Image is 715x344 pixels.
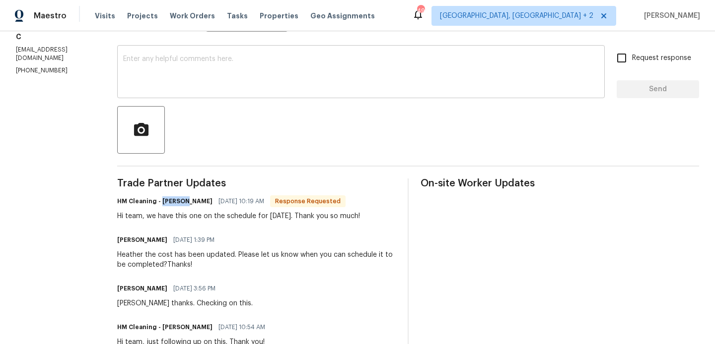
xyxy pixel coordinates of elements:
span: Work Orders [170,11,215,21]
span: Maestro [34,11,67,21]
span: Projects [127,11,158,21]
div: 49 [417,6,424,16]
span: Properties [260,11,298,21]
div: Heather the cost has been updated. Please let us know when you can schedule it to be completed?Th... [117,250,396,270]
span: Geo Assignments [310,11,375,21]
span: [DATE] 1:39 PM [173,235,214,245]
span: Response Requested [271,196,345,206]
span: [PERSON_NAME] [640,11,700,21]
span: Trade Partner Updates [117,178,396,188]
h6: HM Cleaning - [PERSON_NAME] [117,322,213,332]
span: [DATE] 10:54 AM [218,322,265,332]
span: Visits [95,11,115,21]
span: On-site Worker Updates [421,178,699,188]
span: Request response [632,53,691,63]
h6: [PERSON_NAME] [117,284,167,293]
div: Hi team, we have this one on the schedule for [DATE]. Thank you so much! [117,211,360,221]
h6: [PERSON_NAME] [117,235,167,245]
span: [DATE] 10:19 AM [218,196,264,206]
h6: HM Cleaning - [PERSON_NAME] [117,196,213,206]
p: [EMAIL_ADDRESS][DOMAIN_NAME] [16,46,93,62]
span: Tasks [227,12,248,19]
span: [GEOGRAPHIC_DATA], [GEOGRAPHIC_DATA] + 2 [440,11,593,21]
div: [PERSON_NAME] thanks. Checking on this. [117,298,253,308]
span: [DATE] 3:56 PM [173,284,215,293]
p: [PHONE_NUMBER] [16,66,93,75]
